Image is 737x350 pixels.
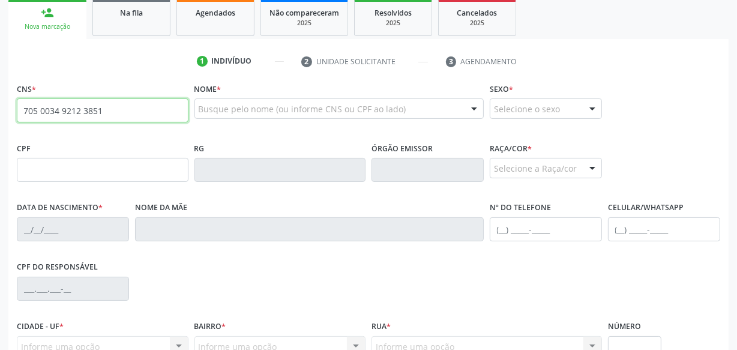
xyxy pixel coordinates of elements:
label: RG [194,139,205,158]
label: Sexo [490,80,513,98]
div: person_add [41,6,54,19]
label: Nº do Telefone [490,199,551,217]
label: Órgão emissor [372,139,433,158]
span: Não compareceram [269,8,339,18]
label: Nome [194,80,221,98]
label: Raça/cor [490,139,532,158]
span: Selecione o sexo [494,103,560,115]
span: Na fila [120,8,143,18]
div: 2025 [269,19,339,28]
div: Nova marcação [17,22,78,31]
label: Nome da mãe [135,199,187,217]
span: Agendados [196,8,235,18]
label: CPF [17,139,31,158]
span: Cancelados [457,8,498,18]
span: Resolvidos [375,8,412,18]
div: 2025 [363,19,423,28]
label: Data de nascimento [17,199,103,217]
label: CPF do responsável [17,258,98,277]
input: __/__/____ [17,217,129,241]
label: CNS [17,80,36,98]
span: Busque pelo nome (ou informe CNS ou CPF ao lado) [199,103,406,115]
input: (__) _____-_____ [490,217,602,241]
label: Bairro [194,318,226,336]
label: Rua [372,318,391,336]
div: Indivíduo [212,56,252,67]
div: 1 [197,56,208,67]
input: ___.___.___-__ [17,277,129,301]
div: 2025 [447,19,507,28]
span: Selecione a Raça/cor [494,162,577,175]
label: Celular/WhatsApp [608,199,684,217]
input: (__) _____-_____ [608,217,720,241]
label: Número [608,318,641,336]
